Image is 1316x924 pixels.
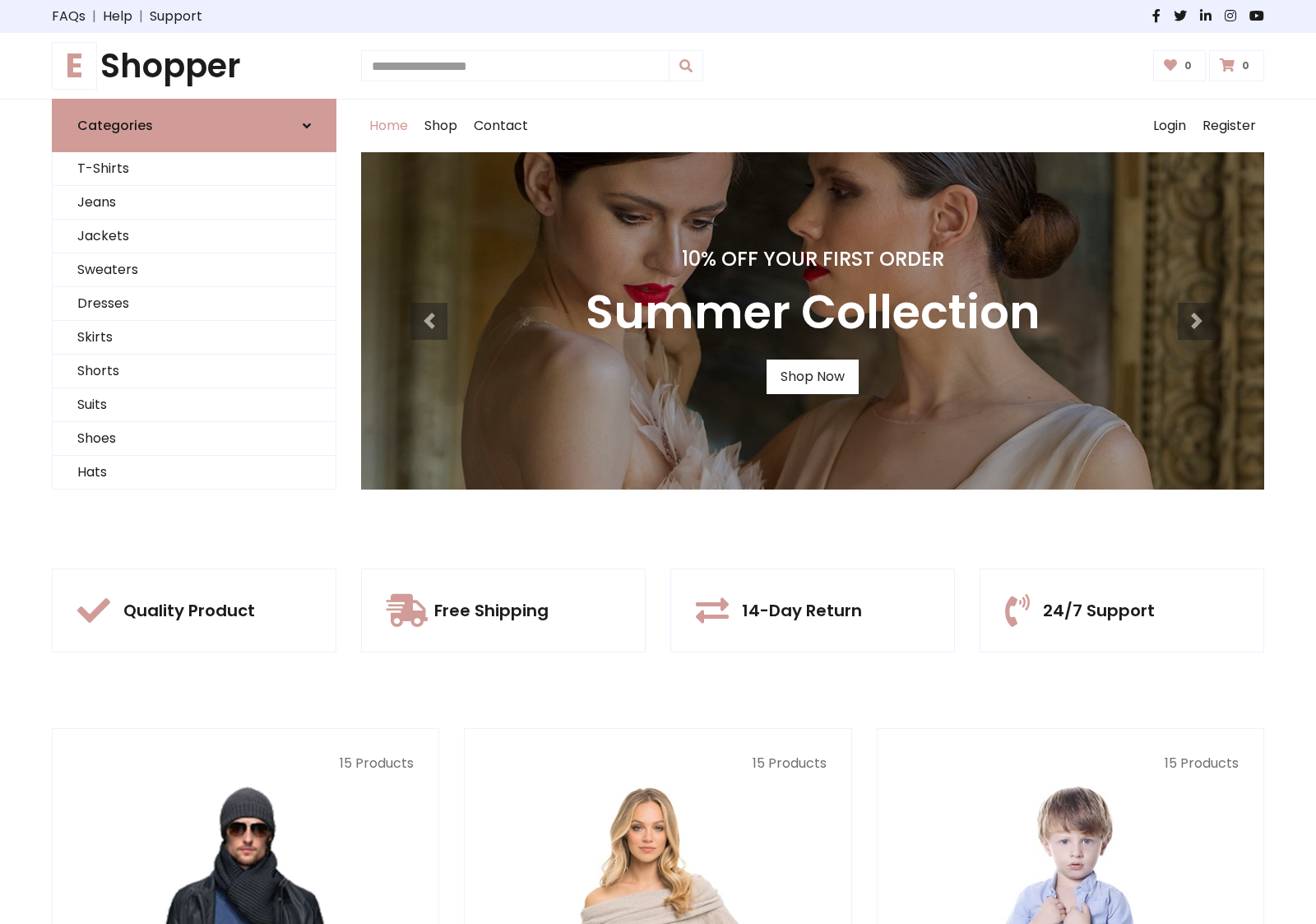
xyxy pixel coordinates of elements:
a: Sweaters [53,253,336,287]
h4: 10% Off Your First Order [586,248,1040,272]
h5: 14-Day Return [742,601,862,620]
a: T-Shirts [53,152,336,186]
a: 0 [1153,50,1207,81]
a: Shop [416,100,466,152]
a: EShopper [52,46,336,86]
a: Jeans [53,186,336,220]
a: Jackets [53,220,336,253]
a: Shoes [53,422,336,456]
a: Categories [52,99,336,152]
h5: Free Shipping [434,601,549,620]
a: Skirts [53,321,336,355]
h5: Quality Product [123,601,255,620]
a: Support [150,7,202,26]
p: 15 Products [77,754,414,773]
h6: Categories [77,118,153,133]
p: 15 Products [489,754,826,773]
span: E [52,42,97,90]
span: | [132,7,150,26]
a: 0 [1209,50,1264,81]
a: Home [361,100,416,152]
a: Login [1145,100,1194,152]
span: 0 [1238,58,1253,73]
span: | [86,7,103,26]
a: Suits [53,388,336,422]
a: Help [103,7,132,26]
a: FAQs [52,7,86,26]
h5: 24/7 Support [1043,601,1155,620]
span: 0 [1180,58,1196,73]
p: 15 Products [902,754,1239,773]
a: Hats [53,456,336,490]
a: Shorts [53,355,336,388]
a: Dresses [53,287,336,321]
a: Register [1194,100,1264,152]
a: Contact [466,100,536,152]
h1: Shopper [52,46,336,86]
a: Shop Now [767,360,859,394]
h3: Summer Collection [586,285,1040,340]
